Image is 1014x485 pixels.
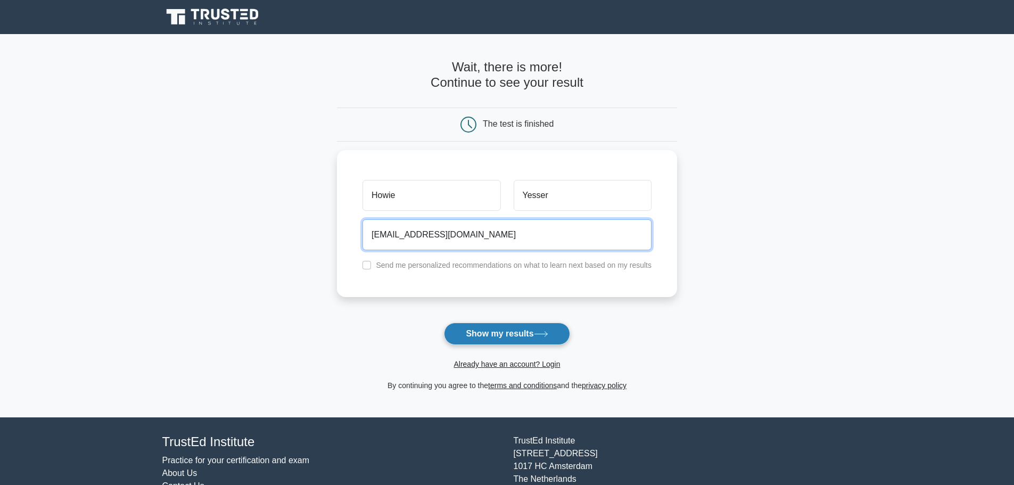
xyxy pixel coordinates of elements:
a: Already have an account? Login [454,360,560,368]
h4: Wait, there is more! Continue to see your result [337,60,677,91]
a: Practice for your certification and exam [162,456,310,465]
input: Email [362,219,652,250]
a: terms and conditions [488,381,557,390]
label: Send me personalized recommendations on what to learn next based on my results [376,261,652,269]
button: Show my results [444,323,570,345]
input: First name [362,180,500,211]
a: About Us [162,468,197,478]
input: Last name [514,180,652,211]
div: The test is finished [483,119,554,128]
div: By continuing you agree to the and the [331,379,683,392]
h4: TrustEd Institute [162,434,501,450]
a: privacy policy [582,381,626,390]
